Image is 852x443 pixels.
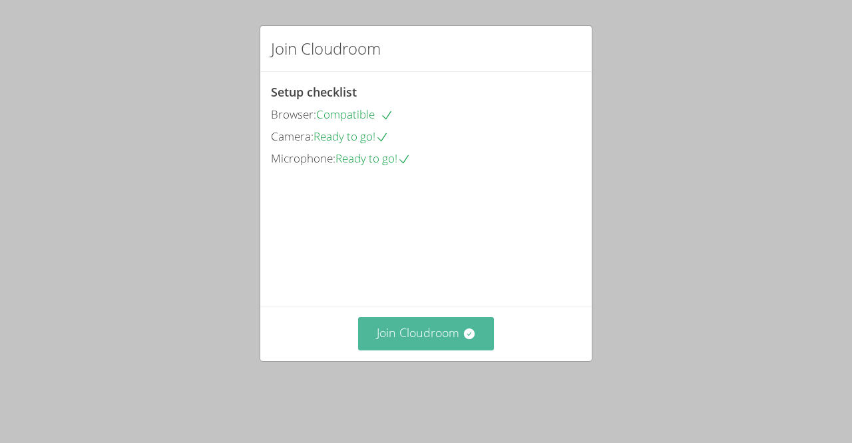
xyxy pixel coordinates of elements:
span: Microphone: [271,151,335,166]
span: Compatible [316,107,393,122]
span: Browser: [271,107,316,122]
button: Join Cloudroom [358,317,495,350]
h2: Join Cloudroom [271,37,381,61]
span: Ready to go! [335,151,411,166]
span: Setup checklist [271,84,357,100]
span: Camera: [271,129,314,144]
span: Ready to go! [314,129,389,144]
